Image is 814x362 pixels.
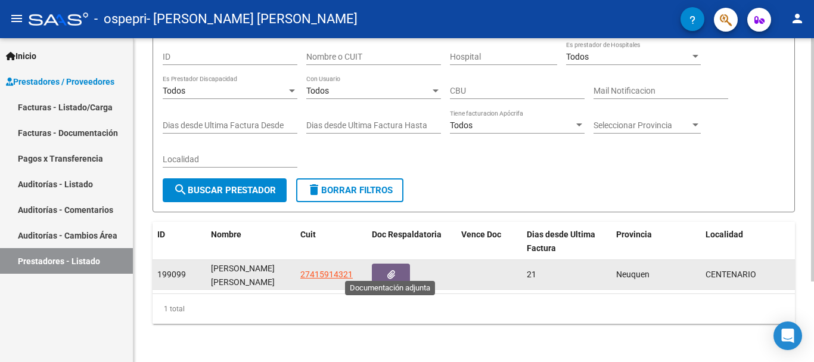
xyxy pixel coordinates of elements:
span: Borrar Filtros [307,185,393,196]
datatable-header-cell: Dias desde Ultima Factura [522,222,611,261]
span: ID [157,230,165,239]
span: Todos [163,86,185,95]
span: Prestadores / Proveedores [6,75,114,88]
button: Borrar Filtros [296,178,403,202]
span: Neuquen [616,270,650,279]
mat-icon: menu [10,11,24,26]
datatable-header-cell: Provincia [611,222,701,261]
div: Open Intercom Messenger [773,321,802,350]
mat-icon: person [790,11,804,26]
datatable-header-cell: Cuit [296,222,367,261]
span: Todos [566,52,589,61]
span: 199099 [157,270,186,279]
span: - [PERSON_NAME] [PERSON_NAME] [147,6,358,32]
span: 27415914321 [300,270,353,279]
span: CENTENARIO [706,270,756,279]
div: 1 total [153,294,795,324]
span: Seleccionar Provincia [594,120,690,131]
span: - ospepri [94,6,147,32]
button: Buscar Prestador [163,178,287,202]
span: Cuit [300,230,316,239]
datatable-header-cell: Vence Doc [456,222,522,261]
div: [PERSON_NAME] [PERSON_NAME] [211,262,291,287]
span: 21 [527,270,536,279]
datatable-header-cell: Doc Respaldatoria [367,222,456,261]
datatable-header-cell: Localidad [701,222,790,261]
span: Buscar Prestador [173,185,276,196]
span: Vence Doc [461,230,501,239]
span: Nombre [211,230,241,239]
span: Todos [450,120,473,130]
span: Localidad [706,230,743,239]
span: Inicio [6,49,36,63]
span: Todos [306,86,329,95]
datatable-header-cell: ID [153,222,206,261]
datatable-header-cell: Nombre [206,222,296,261]
mat-icon: delete [307,182,321,197]
span: Doc Respaldatoria [372,230,442,239]
span: Dias desde Ultima Factura [527,230,595,253]
span: Provincia [616,230,652,239]
mat-icon: search [173,182,188,197]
